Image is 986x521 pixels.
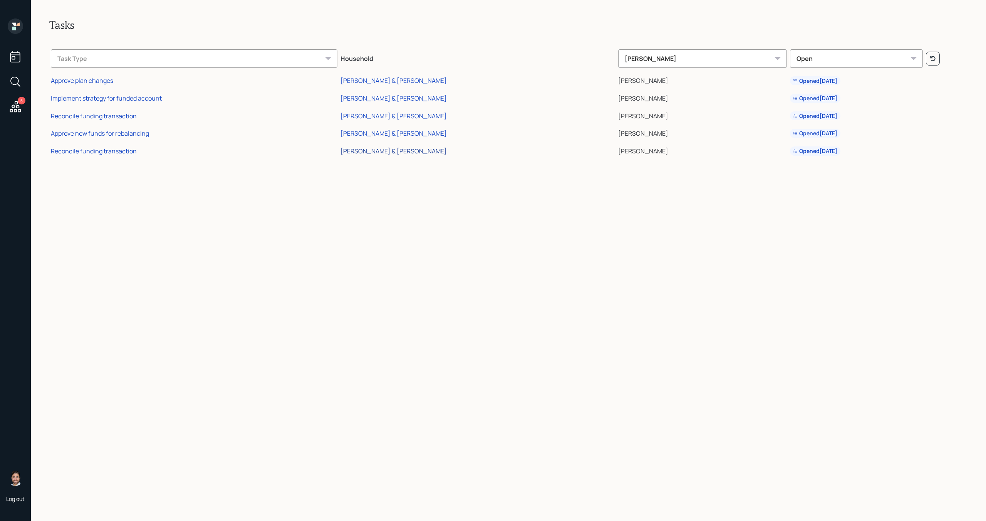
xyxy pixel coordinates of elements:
[6,495,25,503] div: Log out
[340,76,447,85] div: [PERSON_NAME] & [PERSON_NAME]
[51,147,137,155] div: Reconcile funding transaction
[617,141,789,159] td: [PERSON_NAME]
[617,88,789,106] td: [PERSON_NAME]
[49,18,968,32] h2: Tasks
[51,94,162,103] div: Implement strategy for funded account
[51,129,149,138] div: Approve new funds for rebalancing
[340,112,447,120] div: [PERSON_NAME] & [PERSON_NAME]
[618,49,787,68] div: [PERSON_NAME]
[617,71,789,89] td: [PERSON_NAME]
[790,49,923,68] div: Open
[51,112,137,120] div: Reconcile funding transaction
[18,97,25,104] div: 5
[340,147,447,155] div: [PERSON_NAME] & [PERSON_NAME]
[617,123,789,141] td: [PERSON_NAME]
[8,471,23,486] img: michael-russo-headshot.png
[51,76,113,85] div: Approve plan changes
[793,94,837,102] div: Opened [DATE]
[339,44,617,71] th: Household
[51,49,337,68] div: Task Type
[793,112,837,120] div: Opened [DATE]
[793,129,837,137] div: Opened [DATE]
[617,106,789,124] td: [PERSON_NAME]
[793,147,837,155] div: Opened [DATE]
[793,77,837,85] div: Opened [DATE]
[340,94,447,103] div: [PERSON_NAME] & [PERSON_NAME]
[340,129,447,138] div: [PERSON_NAME] & [PERSON_NAME]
